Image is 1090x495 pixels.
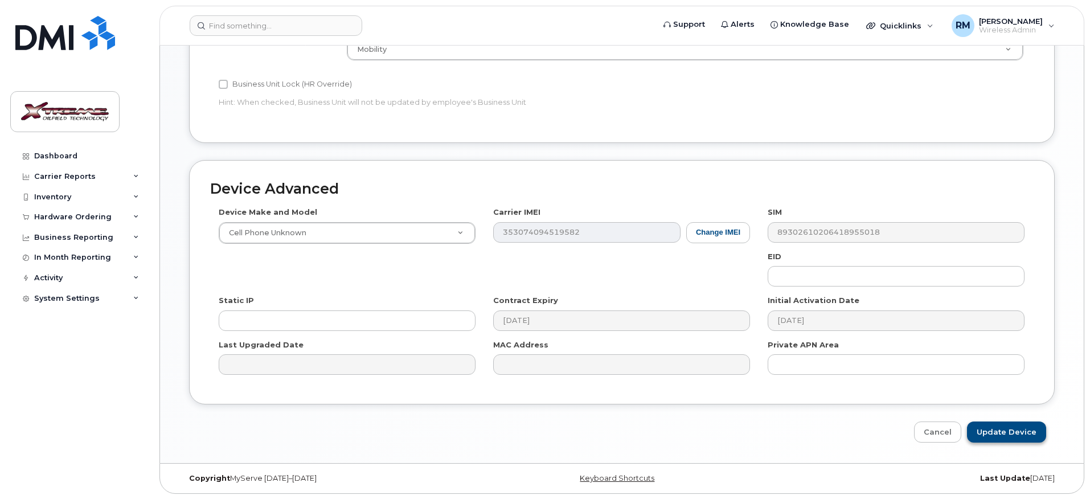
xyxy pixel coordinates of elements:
[980,474,1030,482] strong: Last Update
[580,474,654,482] a: Keyboard Shortcuts
[189,474,230,482] strong: Copyright
[686,222,750,243] button: Change IMEI
[780,19,849,30] span: Knowledge Base
[219,295,254,306] label: Static IP
[956,19,970,32] span: RM
[769,474,1063,483] div: [DATE]
[493,207,540,218] label: Carrier IMEI
[493,295,558,306] label: Contract Expiry
[357,45,387,54] span: Mobility
[219,97,750,108] p: Hint: When checked, Business Unit will not be updated by employee's Business Unit
[219,339,304,350] label: Last Upgraded Date
[967,422,1046,443] input: Update Device
[768,295,859,306] label: Initial Activation Date
[979,17,1043,26] span: [PERSON_NAME]
[731,19,755,30] span: Alerts
[768,339,839,350] label: Private APN Area
[880,21,921,30] span: Quicklinks
[210,181,1034,197] h2: Device Advanced
[914,422,961,443] a: Cancel
[219,77,352,91] label: Business Unit Lock (HR Override)
[768,207,782,218] label: SIM
[347,39,1023,60] a: Mobility
[713,13,763,36] a: Alerts
[1040,445,1081,486] iframe: Messenger Launcher
[858,14,941,37] div: Quicklinks
[181,474,475,483] div: MyServe [DATE]–[DATE]
[219,223,475,243] a: Cell Phone Unknown
[673,19,705,30] span: Support
[190,15,362,36] input: Find something...
[219,207,317,218] label: Device Make and Model
[979,26,1043,35] span: Wireless Admin
[768,251,781,262] label: EID
[655,13,713,36] a: Support
[944,14,1063,37] div: Reggie Mortensen
[763,13,857,36] a: Knowledge Base
[493,339,548,350] label: MAC Address
[222,228,306,238] span: Cell Phone Unknown
[219,80,228,89] input: Business Unit Lock (HR Override)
